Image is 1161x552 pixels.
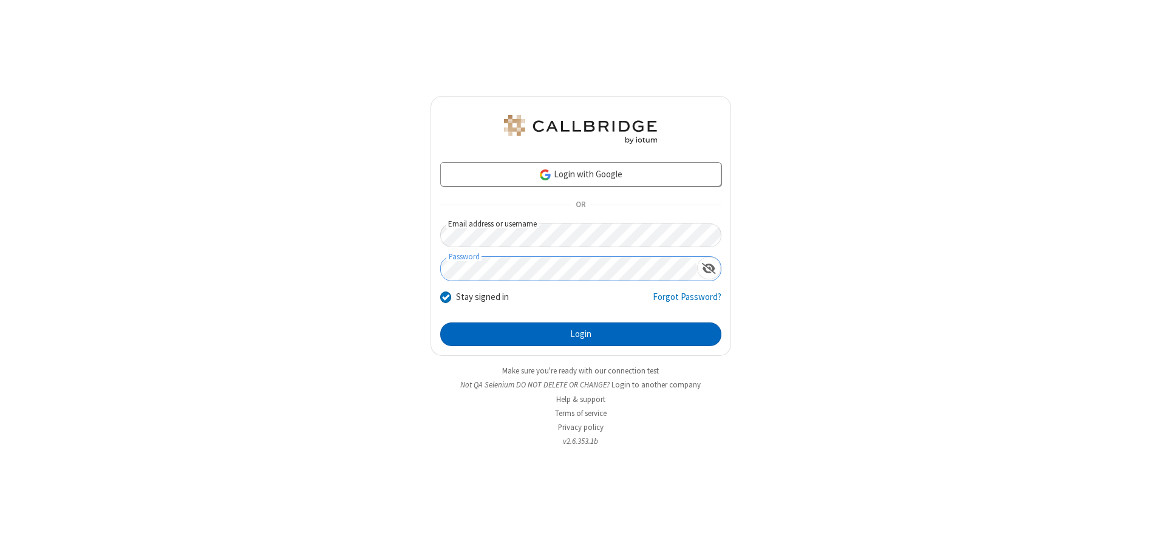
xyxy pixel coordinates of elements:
div: Show password [697,257,721,279]
span: OR [571,197,590,214]
img: google-icon.png [539,168,552,182]
input: Password [441,257,697,281]
li: Not QA Selenium DO NOT DELETE OR CHANGE? [431,379,731,390]
a: Make sure you're ready with our connection test [502,366,659,376]
a: Privacy policy [558,422,604,432]
img: QA Selenium DO NOT DELETE OR CHANGE [502,115,659,144]
button: Login to another company [611,379,701,390]
label: Stay signed in [456,290,509,304]
a: Terms of service [555,408,607,418]
input: Email address or username [440,223,721,247]
button: Login [440,322,721,347]
a: Forgot Password? [653,290,721,313]
a: Login with Google [440,162,721,186]
li: v2.6.353.1b [431,435,731,447]
a: Help & support [556,394,605,404]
